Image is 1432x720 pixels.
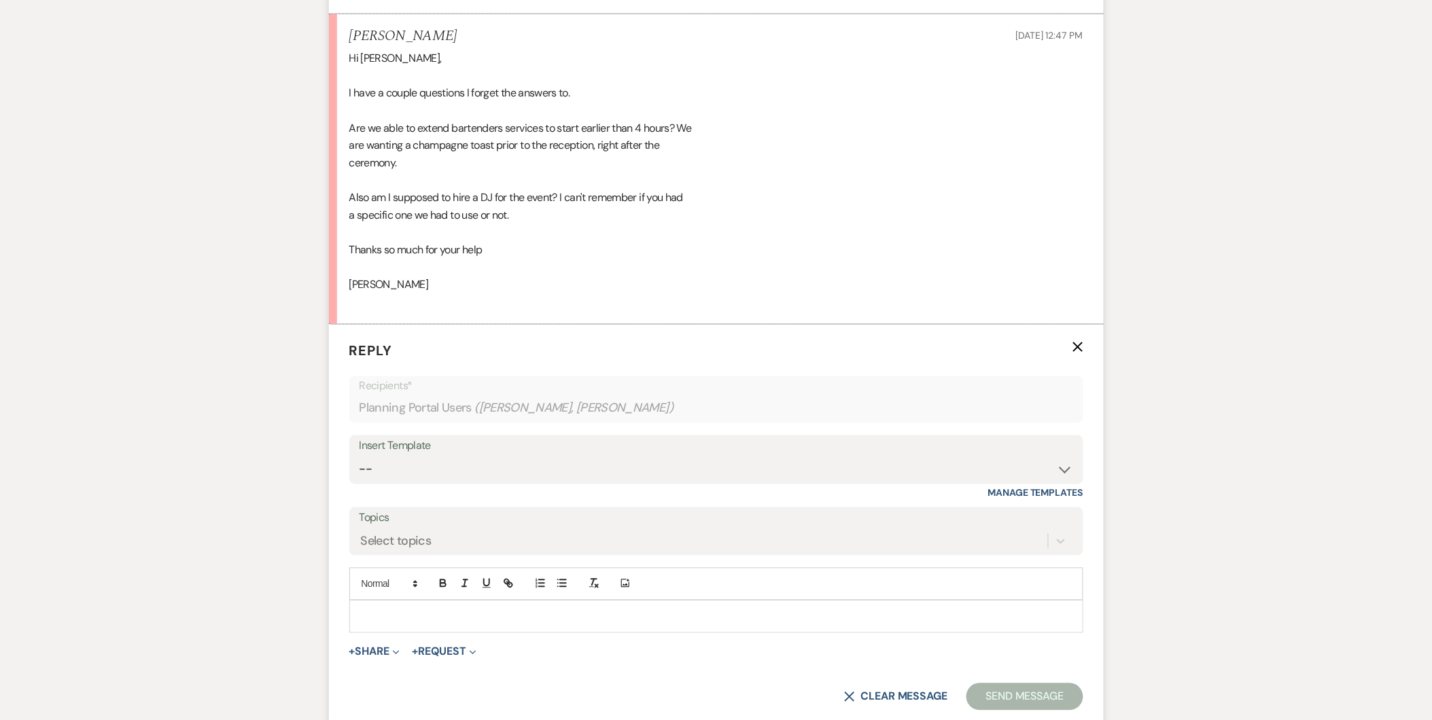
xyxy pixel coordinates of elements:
button: Share [349,647,400,658]
span: + [412,647,418,658]
div: Select topics [361,532,432,550]
div: Planning Portal Users [360,395,1073,422]
div: Hi [PERSON_NAME], I have a couple questions I forget the answers to. Are we able to extend barten... [349,50,1083,310]
h5: [PERSON_NAME] [349,28,457,45]
button: Request [412,647,476,658]
a: Manage Templates [988,487,1083,499]
span: ( [PERSON_NAME], [PERSON_NAME] ) [474,399,674,418]
button: Send Message [966,683,1083,710]
span: Reply [349,342,393,360]
p: Recipients* [360,378,1073,395]
span: + [349,647,355,658]
span: [DATE] 12:47 PM [1016,29,1083,41]
div: Insert Template [360,437,1073,456]
label: Topics [360,509,1073,528]
button: Clear message [844,691,947,702]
